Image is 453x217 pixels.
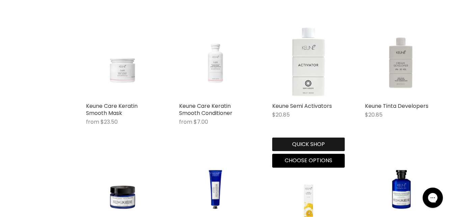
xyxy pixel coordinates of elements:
img: Keune Care Keratin Smooth Conditioner [179,36,252,90]
span: $20.85 [272,111,290,119]
a: Keune Care Keratin Smooth Mask [86,26,159,99]
a: Keune Care Keratin Smooth Conditioner [179,26,252,99]
button: Quick shop [272,138,345,151]
a: Keune Semi Activators [272,102,332,110]
span: from [86,118,99,126]
a: Keune Semi Activators [272,26,345,99]
img: Keune 1922 Classic Gel [179,162,252,216]
span: Choose options [285,156,332,164]
a: Keune Tinta Developers [365,102,428,110]
img: Keune Tinta Developers [365,33,438,93]
img: Keune 1922 Refreshing Conditioner [365,162,438,216]
a: Keune Care Keratin Smooth Mask [86,102,138,117]
img: Keune Care Keratin Smooth Mask [86,36,159,90]
img: Keune 1922 Premier Paste [86,162,159,216]
iframe: Gorgias live chat messenger [419,185,446,210]
a: Keune Tinta Developers [365,26,438,99]
span: $7.00 [194,118,208,126]
span: $23.50 [101,118,118,126]
button: Choose options [272,154,345,167]
span: from [179,118,192,126]
span: $20.85 [365,111,383,119]
a: Keune Care Keratin Smooth Conditioner [179,102,232,117]
img: Keune Semi Activators [281,26,336,99]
